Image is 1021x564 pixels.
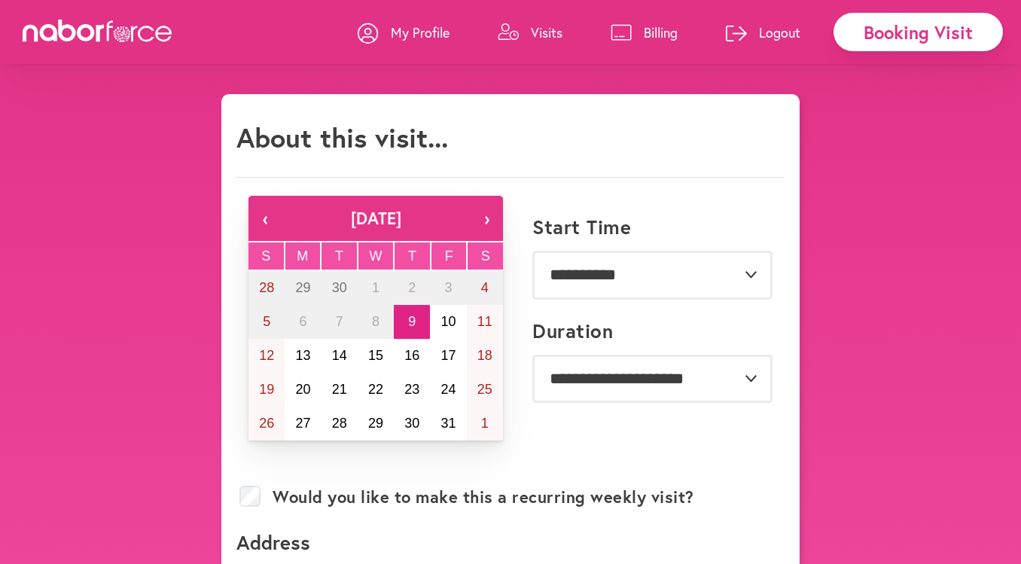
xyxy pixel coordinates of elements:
[261,248,270,264] abbr: Sunday
[481,248,490,264] abbr: Saturday
[332,280,347,295] abbr: September 30, 2025
[336,314,343,329] abbr: October 7, 2025
[441,416,456,431] abbr: October 31, 2025
[404,348,419,363] abbr: October 16, 2025
[498,10,562,55] a: Visits
[248,196,282,241] button: ‹
[467,305,503,339] button: October 11, 2025
[611,10,678,55] a: Billing
[370,248,382,264] abbr: Wednesday
[467,373,503,407] button: October 25, 2025
[248,373,285,407] button: October 19, 2025
[368,348,383,363] abbr: October 15, 2025
[441,314,456,329] abbr: October 10, 2025
[285,305,321,339] button: October 6, 2025
[358,373,394,407] button: October 22, 2025
[259,416,274,431] abbr: October 26, 2025
[259,348,274,363] abbr: October 12, 2025
[477,382,492,397] abbr: October 25, 2025
[335,248,343,264] abbr: Tuesday
[236,121,448,154] h1: About this visit...
[404,382,419,397] abbr: October 23, 2025
[273,487,694,507] label: Would you like to make this a recurring weekly visit?
[394,305,430,339] button: October 9, 2025
[644,23,678,41] p: Billing
[441,382,456,397] abbr: October 24, 2025
[285,373,321,407] button: October 20, 2025
[404,416,419,431] abbr: October 30, 2025
[726,10,800,55] a: Logout
[470,196,503,241] button: ›
[430,271,466,305] button: October 3, 2025
[297,248,308,264] abbr: Monday
[322,305,358,339] button: October 7, 2025
[430,407,466,441] button: October 31, 2025
[408,248,416,264] abbr: Thursday
[394,407,430,441] button: October 30, 2025
[532,215,631,239] label: Start Time
[295,382,310,397] abbr: October 20, 2025
[394,339,430,373] button: October 16, 2025
[368,416,383,431] abbr: October 29, 2025
[358,305,394,339] button: October 8, 2025
[531,23,562,41] p: Visits
[285,271,321,305] button: September 29, 2025
[322,339,358,373] button: October 14, 2025
[285,339,321,373] button: October 13, 2025
[481,280,489,295] abbr: October 4, 2025
[332,382,347,397] abbr: October 21, 2025
[332,348,347,363] abbr: October 14, 2025
[430,339,466,373] button: October 17, 2025
[372,280,379,295] abbr: October 1, 2025
[248,339,285,373] button: October 12, 2025
[441,348,456,363] abbr: October 17, 2025
[285,407,321,441] button: October 27, 2025
[295,348,310,363] abbr: October 13, 2025
[259,280,274,295] abbr: September 28, 2025
[322,271,358,305] button: September 30, 2025
[248,271,285,305] button: September 28, 2025
[372,314,379,329] abbr: October 8, 2025
[358,339,394,373] button: October 15, 2025
[248,407,285,441] button: October 26, 2025
[295,416,310,431] abbr: October 27, 2025
[332,416,347,431] abbr: October 28, 2025
[248,305,285,339] button: October 5, 2025
[467,407,503,441] button: November 1, 2025
[299,314,306,329] abbr: October 6, 2025
[467,339,503,373] button: October 18, 2025
[532,319,613,343] label: Duration
[295,280,310,295] abbr: September 29, 2025
[834,13,1003,51] div: Booking Visit
[759,23,800,41] p: Logout
[391,23,450,41] p: My Profile
[477,314,492,329] abbr: October 11, 2025
[430,373,466,407] button: October 24, 2025
[368,382,383,397] abbr: October 22, 2025
[445,248,453,264] abbr: Friday
[394,271,430,305] button: October 2, 2025
[477,348,492,363] abbr: October 18, 2025
[263,314,270,329] abbr: October 5, 2025
[322,407,358,441] button: October 28, 2025
[408,314,416,329] abbr: October 9, 2025
[322,373,358,407] button: October 21, 2025
[259,382,274,397] abbr: October 19, 2025
[358,10,450,55] a: My Profile
[394,373,430,407] button: October 23, 2025
[467,271,503,305] button: October 4, 2025
[282,196,470,241] button: [DATE]
[481,416,489,431] abbr: November 1, 2025
[430,305,466,339] button: October 10, 2025
[358,271,394,305] button: October 1, 2025
[408,280,416,295] abbr: October 2, 2025
[358,407,394,441] button: October 29, 2025
[445,280,453,295] abbr: October 3, 2025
